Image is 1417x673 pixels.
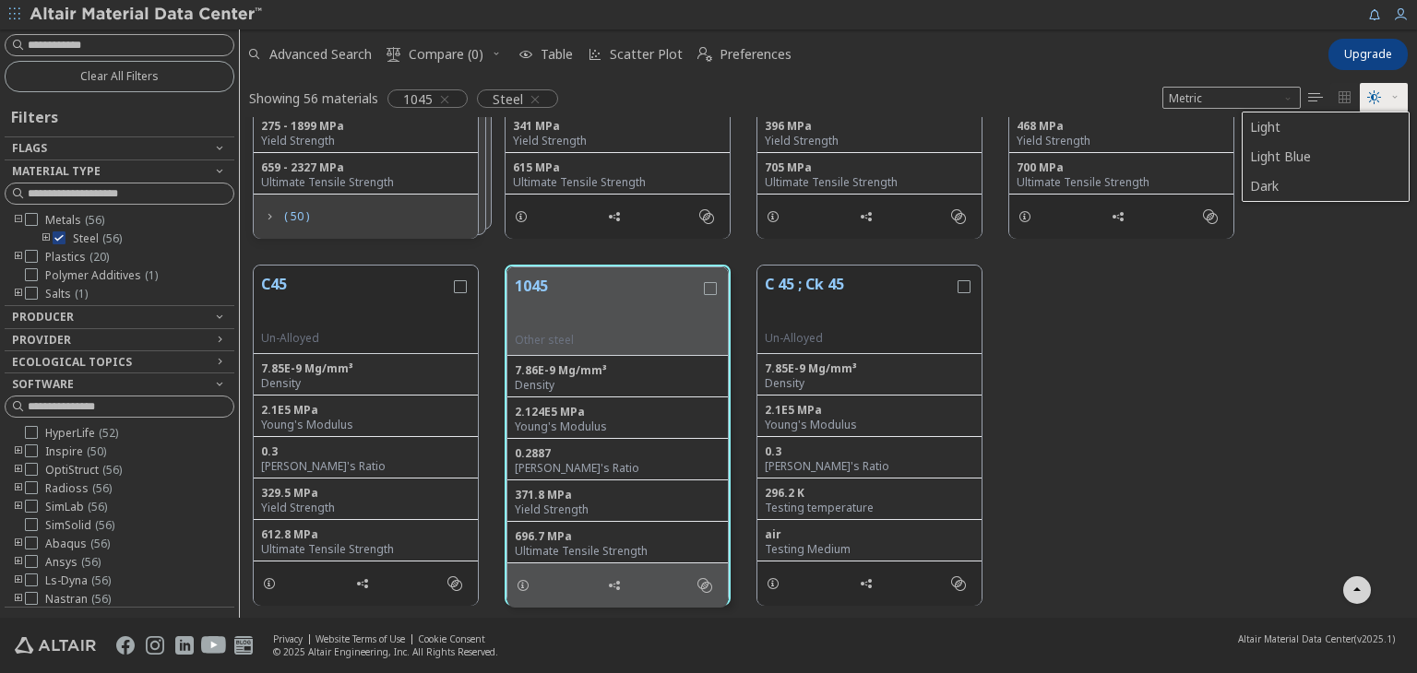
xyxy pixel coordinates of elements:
i: toogle group [12,500,25,514]
div: (v2025.1) [1238,632,1395,645]
i: toogle group [12,213,25,228]
i: toogle group [12,463,25,478]
i:  [697,47,712,62]
div: Showing 56 materials [249,89,378,107]
div: 700 MPa [1017,160,1226,175]
a: Website Terms of Use [316,632,405,645]
div: Testing temperature [765,501,974,515]
span: Metals [45,213,104,228]
span: Radioss [45,481,112,496]
div: 371.8 MPa [515,488,720,502]
button: Producer [5,306,234,328]
button: Share [851,565,889,602]
div: Un-Alloyed [261,331,450,346]
div: 2.1E5 MPa [261,403,470,418]
span: Ls-Dyna [45,573,111,588]
button: Clear All Filters [5,61,234,92]
div: 275 - 1899 MPa [261,119,470,134]
div: 0.2887 [515,446,720,461]
span: HyperLife [45,426,118,441]
span: ( 56 ) [95,517,114,533]
button: Share [599,198,637,235]
div: 705 MPa [765,160,974,175]
div: 2.124E5 MPa [515,405,720,419]
i:  [387,47,401,62]
span: Metric [1162,87,1301,109]
i: toogle group [12,250,25,265]
button: Provider [5,329,234,351]
button: Software [5,373,234,396]
button: Share [1102,198,1141,235]
span: ( 1 ) [75,286,88,301]
div: Ultimate Tensile Strength [515,544,720,559]
span: ( 56 ) [90,536,110,551]
span: ( 1 ) [145,267,158,283]
div: Ultimate Tensile Strength [261,542,470,557]
span: ( 56 ) [85,212,104,228]
span: OptiStruct [45,463,122,478]
i:  [1203,209,1218,224]
button: Share [599,567,637,604]
span: Ansys [45,555,101,570]
button: 1045 [515,275,700,333]
span: ( 56 ) [91,591,111,607]
div: 659 - 2327 MPa [261,160,470,175]
span: Advanced Search [269,48,372,61]
i: toogle group [12,287,25,301]
div: Yield Strength [515,502,720,517]
button: Details [1009,198,1048,235]
span: Light [1250,112,1398,142]
button: Details [757,565,796,602]
span: Material Type [12,163,101,179]
i:  [1338,90,1352,105]
span: Ecological Topics [12,354,132,370]
div: air [765,527,974,542]
a: Cookie Consent [418,632,485,645]
span: ( 56 ) [88,499,107,514]
span: ( 56 ) [92,480,112,496]
div: 296.2 K [765,486,974,501]
div: Yield Strength [513,134,722,148]
div: 7.85E-9 Mg/mm³ [261,361,470,376]
button: Ecological Topics [5,351,234,373]
div: Testing Medium [765,542,974,557]
div: Yield Strength [261,501,470,515]
button: Similar search [439,565,478,602]
div: 612.8 MPa [261,527,470,542]
i: toogle group [40,231,53,246]
div: [PERSON_NAME]'s Ratio [515,461,720,476]
button: Tile View [1330,83,1360,112]
button: Share [851,198,889,235]
a: Privacy [273,632,303,645]
div: Un-Alloyed [765,331,954,346]
button: Similar search [943,198,982,235]
div: 0.3 [765,444,974,459]
span: Scatter Plot [610,48,683,61]
span: Flags [12,140,47,156]
button: Details [254,565,292,602]
span: ( 56 ) [81,554,101,570]
span: Preferences [720,48,792,61]
div: Density [765,376,974,391]
i: toogle group [12,481,25,496]
i:  [699,209,714,224]
span: 1045 [403,90,433,107]
span: Altair Material Data Center [1238,632,1354,645]
button: Material Type [5,160,234,183]
div: grid [240,117,1417,618]
div: Other steel [515,333,700,348]
i:  [1367,90,1382,105]
button: Flags [5,137,234,159]
div: Ultimate Tensile Strength [1017,175,1226,190]
div: Yield Strength [1017,134,1226,148]
span: ( 50 ) [87,443,106,459]
button: Table View [1301,83,1330,112]
button: Details [506,198,544,235]
div: Ultimate Tensile Strength [513,175,722,190]
span: Steel [493,90,523,107]
i:  [697,578,712,593]
div: [PERSON_NAME]'s Ratio [261,459,470,474]
button: Similar search [689,567,728,604]
i: toogle group [12,573,25,588]
span: Light Blue [1250,142,1398,171]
